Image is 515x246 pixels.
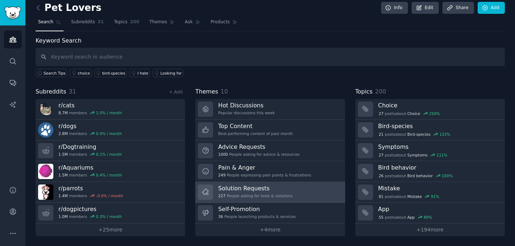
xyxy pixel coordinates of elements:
div: members [58,172,122,178]
div: People asking for tools & solutions [218,193,292,198]
div: 111 % [437,152,447,158]
h3: Bird-species [378,122,500,130]
div: members [58,152,122,157]
a: +194more [355,223,505,236]
span: Subreddits [71,19,95,25]
div: post s about [378,193,440,200]
div: Looking for [160,71,182,76]
span: 31 [69,88,76,95]
div: 250 % [429,111,440,116]
a: Edit [412,2,439,14]
div: 0.3 % / month [96,214,122,219]
a: Bird-species21postsaboutBird-species133% [355,120,505,140]
a: I hate [129,69,150,77]
span: 249 [218,172,225,178]
h2: Pet Lovers [36,2,101,14]
img: parrots [38,184,53,200]
span: Choice [407,111,420,116]
span: Products [211,19,230,25]
a: Topics200 [111,16,142,31]
a: Advice Requests1000People asking for advice & resources [195,140,345,161]
div: People launching products & services [218,214,296,219]
a: Symptoms27postsaboutSymptoms111% [355,140,505,161]
a: Solution Requests227People asking for tools & solutions [195,182,345,203]
div: I hate [137,71,148,76]
a: Top ContentBest-performing content of past month [195,120,345,140]
div: post s about [378,172,453,179]
div: 100 % [442,173,453,178]
h3: Hot Discussions [218,102,275,109]
span: Symptoms [407,152,428,158]
h3: r/ cats [58,102,122,109]
span: 1.4M [58,193,68,198]
div: post s about [378,131,451,138]
div: Best-performing content of past month [218,131,293,136]
span: Ask [185,19,193,25]
span: 8.7M [58,110,68,115]
span: 227 [218,193,225,198]
span: Bird behavior [407,173,433,178]
span: 200 [130,19,139,25]
h3: Top Content [218,122,293,130]
div: choice [78,71,90,76]
div: People expressing pain points & frustrations [218,172,311,178]
span: 200 [375,88,386,95]
a: Products [208,16,240,31]
span: Search [38,19,53,25]
h3: r/ Aquariums [58,164,122,171]
span: App [407,215,415,220]
span: 31 [98,19,104,25]
a: r/Dogtraining1.5Mmembers0.1% / month [36,140,185,161]
button: Search Tips [36,69,67,77]
a: Pain & Anger249People expressing pain points & frustrations [195,161,345,182]
span: 1.5M [58,172,68,178]
span: Bird-species [407,132,430,137]
input: Keyword search in audience [36,48,505,66]
div: post s about [378,110,441,117]
a: Hot DiscussionsPopular discussions this week [195,99,345,120]
img: dogs [38,122,53,138]
h3: r/ parrots [58,184,123,192]
div: members [58,131,122,136]
h3: App [378,205,500,213]
a: +25more [36,223,185,236]
a: + Add [169,90,183,95]
div: -0.0 % / month [96,193,123,198]
span: Themes [195,87,218,96]
a: App55postsaboutApp89% [355,203,505,223]
a: bird-species [94,69,127,77]
div: members [58,110,122,115]
span: 1.0M [58,214,68,219]
a: Mistake81postsaboutMistake91% [355,182,505,203]
div: bird-species [102,71,125,76]
a: r/cats8.7Mmembers1.0% / month [36,99,185,120]
img: Aquariums [38,164,53,179]
a: Choice27postsaboutChoice250% [355,99,505,120]
h3: Bird behavior [378,164,500,171]
span: 36 [218,214,223,219]
div: post s about [378,214,433,221]
span: Subreddits [36,87,66,96]
a: r/parrots1.4Mmembers-0.0% / month [36,182,185,203]
a: r/dogs2.8Mmembers0.4% / month [36,120,185,140]
div: 0.4 % / month [96,172,122,178]
h3: Mistake [378,184,500,192]
a: Self-Promotion36People launching products & services [195,203,345,223]
div: 0.1 % / month [96,152,122,157]
h3: Choice [378,102,500,109]
span: Topics [355,87,373,96]
a: Themes [147,16,177,31]
span: 81 [379,194,383,199]
a: Subreddits31 [69,16,106,31]
h3: r/ Dogtraining [58,143,122,151]
a: Looking for [152,69,183,77]
a: Ask [182,16,203,31]
span: 2.8M [58,131,68,136]
a: Search [36,16,64,31]
span: 21 [379,132,383,137]
h3: Advice Requests [218,143,299,151]
div: members [58,214,122,219]
h3: r/ dogs [58,122,122,130]
h3: Solution Requests [218,184,292,192]
img: GummySearch logo [4,7,21,19]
